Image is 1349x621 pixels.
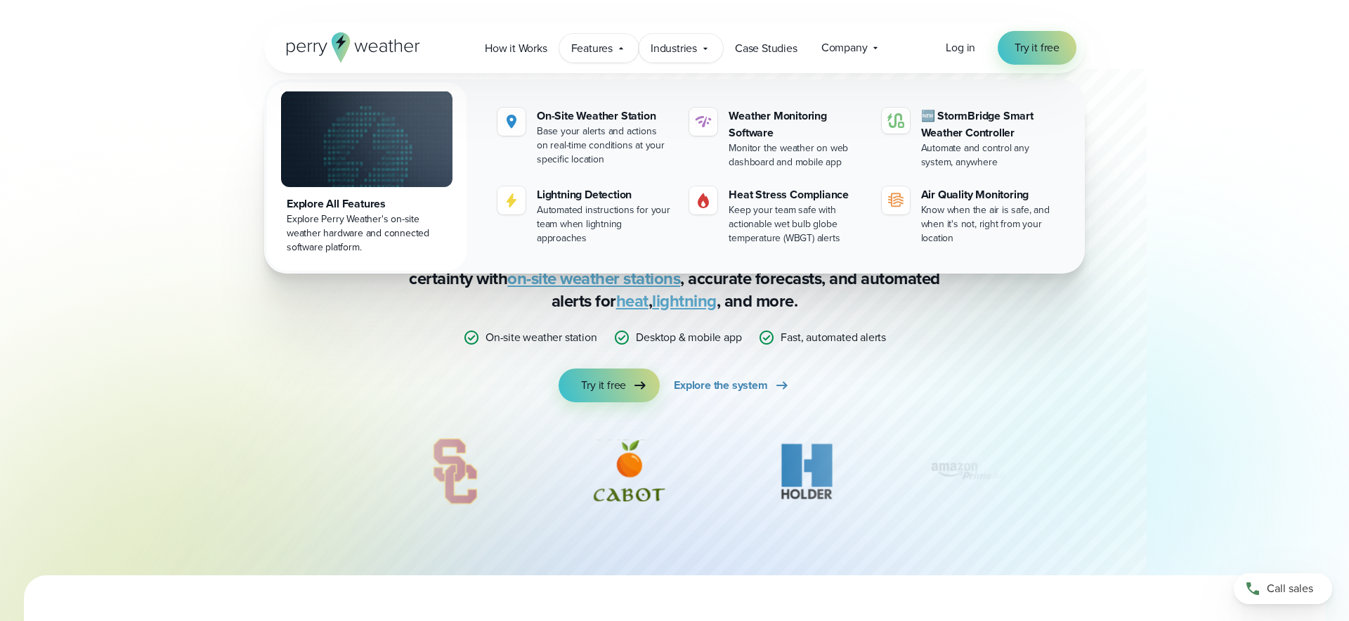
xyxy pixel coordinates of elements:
[492,181,678,251] a: Lightning Detection Automated instructions for your team when lightning approaches
[412,436,498,506] img: University-of-Southern-California-USC.svg
[503,113,520,130] img: perry weather location
[998,31,1076,65] a: Try it free
[684,102,870,175] a: Weather Monitoring Software Monitor the weather on web dashboard and mobile app
[412,436,498,506] div: 9 of 12
[145,436,344,506] img: Schaumburg-Park-District-1.svg
[537,108,672,124] div: On-Site Weather Station
[946,39,975,56] a: Log in
[876,181,1062,251] a: Air Quality Monitoring Know when the air is safe, and when it's not, right from your location
[566,436,694,506] img: Cabot-Citrus-Farms.svg
[393,245,956,312] p: Stop relying on weather apps with inaccurate data — Perry Weather delivers certainty with , accur...
[887,192,904,209] img: aqi-icon.svg
[334,436,1015,513] div: slideshow
[921,186,1057,203] div: Air Quality Monitoring
[887,113,904,128] img: stormbridge-icon-V6.svg
[762,436,854,506] div: 11 of 12
[1267,580,1313,597] span: Call sales
[729,203,864,245] div: Keep your team safe with actionable wet bulb globe temperature (WBGT) alerts
[921,436,1017,506] img: Amazon-Air-logo.svg
[651,40,697,57] span: Industries
[616,288,649,314] a: heat
[729,141,864,169] div: Monitor the weather on web dashboard and mobile app
[921,141,1057,169] div: Automate and control any system, anywhere
[729,186,864,203] div: Heat Stress Compliance
[674,369,790,402] a: Explore the system
[695,113,712,130] img: software-icon.svg
[876,102,1062,175] a: 🆕 StormBridge Smart Weather Controller Automate and control any system, anywhere
[723,34,809,63] a: Case Studies
[559,369,660,402] a: Try it free
[781,329,886,346] p: Fast, automated alerts
[537,124,672,167] div: Base your alerts and actions on real-time conditions at your specific location
[507,266,680,291] a: on-site weather stations
[684,181,870,251] a: perry weather heat Heat Stress Compliance Keep your team safe with actionable wet bulb globe temp...
[921,436,1017,506] div: 12 of 12
[821,39,868,56] span: Company
[571,40,613,57] span: Features
[695,192,712,209] img: perry weather heat
[581,377,626,394] span: Try it free
[652,288,717,314] a: lightning
[729,108,864,141] div: Weather Monitoring Software
[566,436,694,506] div: 10 of 12
[921,203,1057,245] div: Know when the air is safe, and when it's not, right from your location
[921,108,1057,141] div: 🆕 StormBridge Smart Weather Controller
[1234,573,1332,604] a: Call sales
[145,436,344,506] div: 8 of 12
[287,196,447,212] div: Explore All Features
[492,102,678,172] a: perry weather location On-Site Weather Station Base your alerts and actions on real-time conditio...
[537,203,672,245] div: Automated instructions for your team when lightning approaches
[1015,39,1060,56] span: Try it free
[636,329,741,346] p: Desktop & mobile app
[473,34,559,63] a: How it Works
[503,192,520,209] img: lightning-icon.svg
[485,40,547,57] span: How it Works
[287,212,447,255] div: Explore Perry Weather's on-site weather hardware and connected software platform.
[537,186,672,203] div: Lightning Detection
[674,377,767,394] span: Explore the system
[762,436,854,506] img: Holder.svg
[485,329,597,346] p: On-site weather station
[735,40,797,57] span: Case Studies
[267,82,467,271] a: Explore All Features Explore Perry Weather's on-site weather hardware and connected software plat...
